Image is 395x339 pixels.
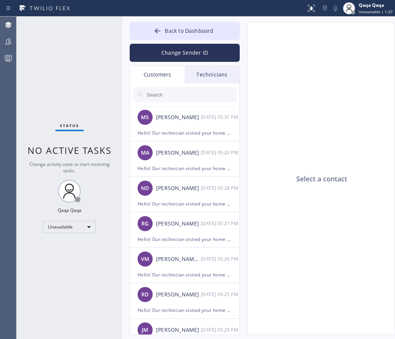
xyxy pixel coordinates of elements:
[156,219,201,228] div: [PERSON_NAME]
[138,164,232,173] div: Hello! Our technician visited your home [DATE]. How was your experience? Please leave a rating fr...
[130,66,185,83] div: Customers
[330,3,341,14] button: Mute
[156,113,201,122] div: [PERSON_NAME]
[156,255,201,264] div: [PERSON_NAME] Mr.
[201,325,240,334] div: 09/06/2025 9:25 AM
[141,184,149,193] span: ND
[43,221,96,233] div: Unavailable
[201,290,240,299] div: 09/06/2025 9:25 AM
[130,22,240,40] button: Back to Dashboard
[201,255,240,263] div: 09/06/2025 9:26 AM
[142,326,148,334] span: JM
[138,199,232,208] div: Hello! Our technician visited your home [DATE]. How was your experience? Please leave a rating fr...
[58,207,81,213] div: Qaqa Qaqa
[138,270,232,279] div: Hello! Our technician visited your home [DATE]. How was your experience? Please leave a rating fr...
[138,129,232,137] div: Hello! Our technician visited your home [DATE]. How was your experience? Please leave a rating fr...
[156,184,201,193] div: [PERSON_NAME]
[138,306,232,314] div: Hello! Our technician visited your home [DATE]. How was your experience? Please leave a rating fr...
[201,148,240,157] div: 09/06/2025 9:29 AM
[201,219,240,228] div: 09/06/2025 9:27 AM
[146,87,236,102] input: Search
[141,113,149,122] span: MS
[60,123,79,128] span: Status
[28,144,112,156] span: No active tasks
[201,184,240,192] div: 09/06/2025 9:28 AM
[156,290,201,299] div: [PERSON_NAME]
[141,290,149,299] span: RD
[130,44,240,62] button: Change Sender ID
[141,255,149,264] span: VM
[141,149,149,157] span: MA
[185,66,239,83] div: Technicians
[141,219,149,228] span: RG
[156,149,201,157] div: [PERSON_NAME]
[138,235,232,244] div: Hello! Our technician visited your home [DATE]. How was your experience? Please leave a rating fr...
[156,326,201,334] div: [PERSON_NAME]
[359,2,393,8] div: Qaqa Qaqa
[29,161,110,174] span: Change activity state to start receiving tasks.
[201,113,240,121] div: 09/06/2025 9:31 AM
[359,9,393,14] span: Unavailable | 1:37
[165,27,213,34] span: Back to Dashboard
